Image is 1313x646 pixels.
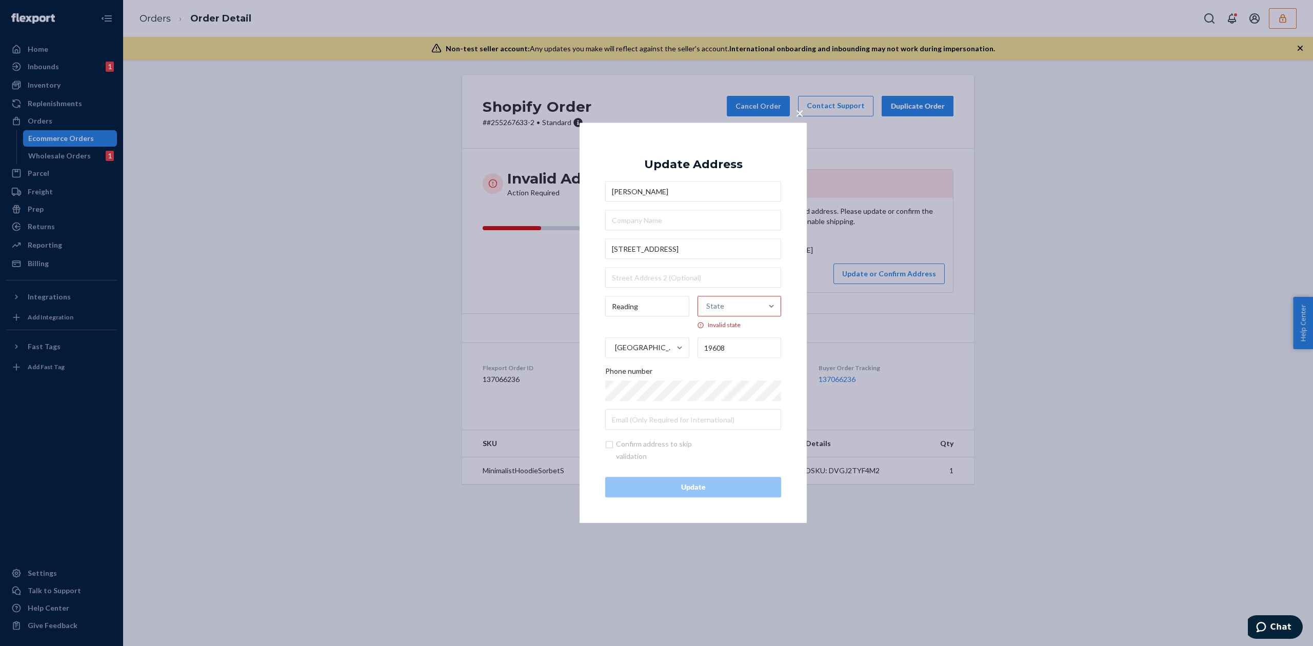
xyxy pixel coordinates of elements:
[605,239,781,259] input: Street Address
[605,181,781,202] input: First & Last Name
[605,367,652,381] span: Phone number
[698,321,782,330] div: Invalid state
[698,338,782,358] input: ZIP Code
[605,410,781,430] input: Email (Only Required for International)
[614,338,615,358] input: [GEOGRAPHIC_DATA]
[615,343,675,353] div: [GEOGRAPHIC_DATA]
[614,482,772,493] div: Update
[605,268,781,288] input: Street Address 2 (Optional)
[605,296,689,317] input: City
[1248,615,1303,641] iframe: Opens a widget where you can chat to one of our agents
[605,210,781,231] input: Company Name
[706,301,724,312] div: State
[706,296,707,317] input: State Invalid state
[795,104,804,122] span: ×
[605,477,781,498] button: Update
[644,158,743,171] div: Update Address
